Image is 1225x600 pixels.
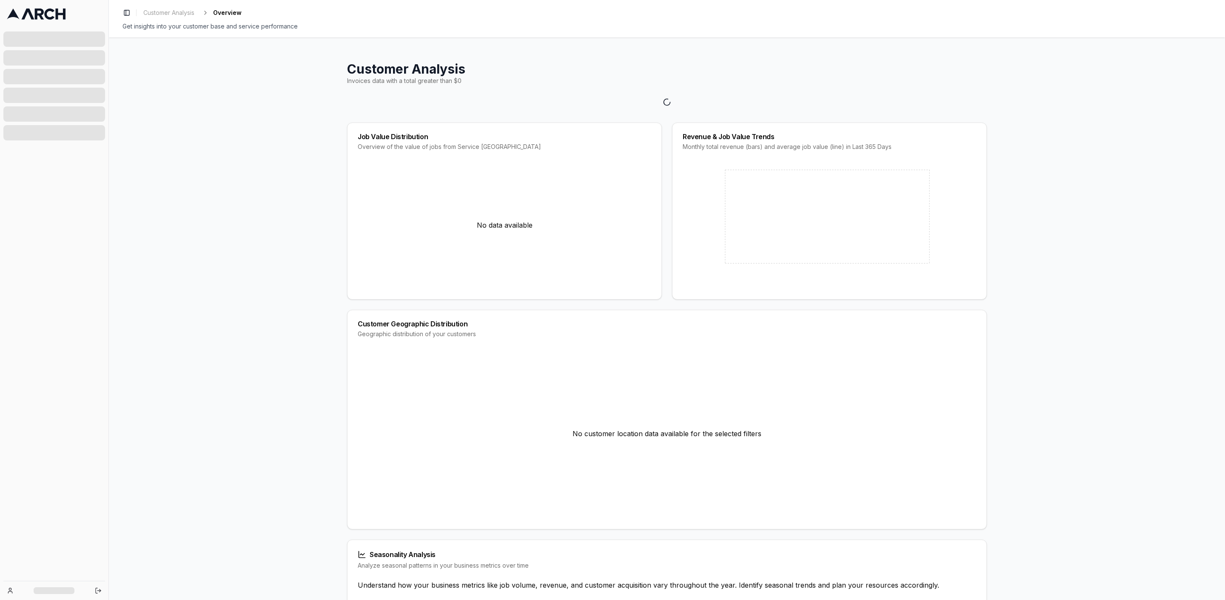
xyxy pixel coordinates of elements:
[358,133,651,140] div: Job Value Distribution
[347,61,987,77] h1: Customer Analysis
[358,161,651,289] div: No data available
[122,22,1211,31] div: Get insights into your customer base and service performance
[358,143,651,151] div: Overview of the value of jobs from Service [GEOGRAPHIC_DATA]
[358,580,976,590] p: Understand how your business metrics like job volume, revenue, and customer acquisition vary thro...
[92,585,104,597] button: Log out
[358,349,976,519] div: No customer location data available for the selected filters
[213,9,242,17] span: Overview
[683,133,976,140] div: Revenue & Job Value Trends
[347,77,987,85] div: Invoices data with a total greater than $0
[358,550,976,559] div: Seasonality Analysis
[140,7,242,19] nav: breadcrumb
[358,561,976,570] div: Analyze seasonal patterns in your business metrics over time
[140,7,198,19] a: Customer Analysis
[143,9,194,17] span: Customer Analysis
[358,320,976,327] div: Customer Geographic Distribution
[358,330,976,338] div: Geographic distribution of your customers
[683,143,976,151] div: Monthly total revenue (bars) and average job value (line) in Last 365 Days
